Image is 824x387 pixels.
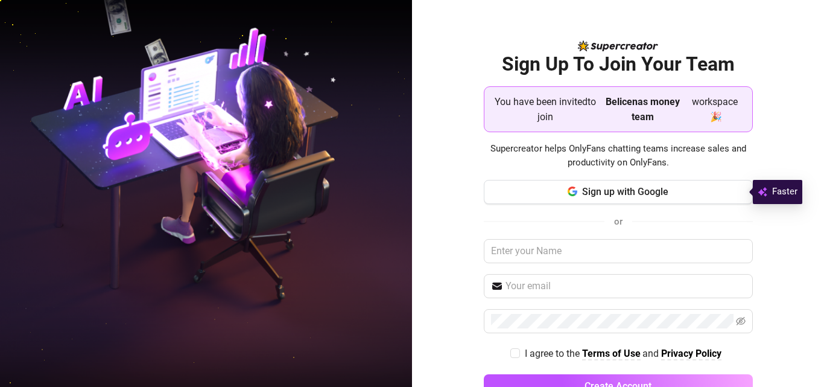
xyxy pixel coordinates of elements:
h2: Sign Up To Join Your Team [484,52,753,77]
img: svg%3e [758,185,767,199]
input: Your email [505,279,746,293]
span: Supercreator helps OnlyFans chatting teams increase sales and productivity on OnlyFans. [484,142,753,170]
strong: Belicenas money team [606,96,680,123]
span: Sign up with Google [582,186,668,197]
span: Faster [772,185,797,199]
button: Sign up with Google [484,180,753,204]
strong: Privacy Policy [661,348,721,359]
span: and [642,348,661,359]
strong: Terms of Use [582,348,641,359]
input: Enter your Name [484,239,753,263]
img: logo-BBDzfeDw.svg [578,40,658,51]
span: workspace 🎉 [688,94,742,124]
span: You have been invited to join [494,94,598,124]
span: eye-invisible [736,316,746,326]
a: Terms of Use [582,348,641,360]
span: or [614,216,623,227]
span: I agree to the [525,348,582,359]
a: Privacy Policy [661,348,721,360]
